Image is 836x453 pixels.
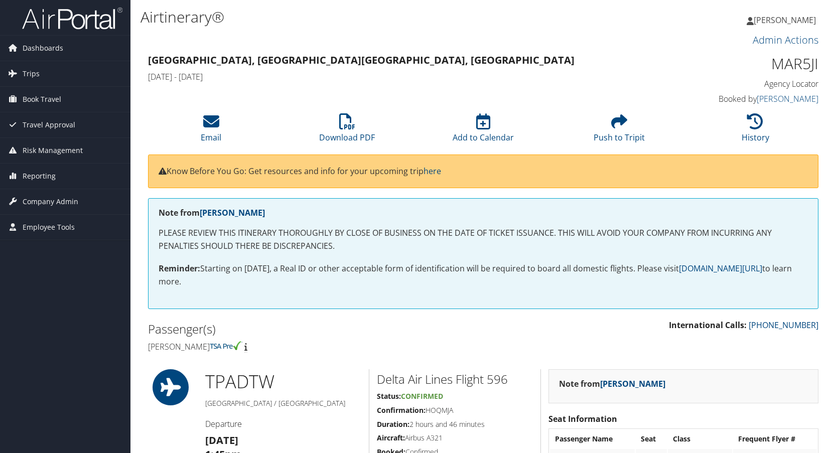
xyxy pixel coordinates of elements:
[377,405,426,415] strong: Confirmation:
[747,5,826,35] a: [PERSON_NAME]
[754,15,816,26] span: [PERSON_NAME]
[205,433,238,447] strong: [DATE]
[377,371,533,388] h2: Delta Air Lines Flight 596
[159,227,808,252] p: PLEASE REVIEW THIS ITINERARY THOROUGHLY BY CLOSE OF BUSINESS ON THE DATE OF TICKET ISSUANCE. THIS...
[753,33,818,47] a: Admin Actions
[141,7,598,28] h1: Airtinerary®
[742,119,769,143] a: History
[662,78,819,89] h4: Agency Locator
[668,430,732,448] th: Class
[757,93,818,104] a: [PERSON_NAME]
[550,430,635,448] th: Passenger Name
[377,433,533,443] h5: Airbus A321
[210,341,242,350] img: tsa-precheck.png
[23,112,75,137] span: Travel Approval
[23,138,83,163] span: Risk Management
[200,207,265,218] a: [PERSON_NAME]
[377,433,405,442] strong: Aircraft:
[377,419,409,429] strong: Duration:
[148,71,647,82] h4: [DATE] - [DATE]
[424,166,441,177] a: here
[23,61,40,86] span: Trips
[594,119,645,143] a: Push to Tripit
[749,320,818,331] a: [PHONE_NUMBER]
[453,119,514,143] a: Add to Calendar
[201,119,221,143] a: Email
[23,215,75,240] span: Employee Tools
[148,321,476,338] h2: Passenger(s)
[159,263,200,274] strong: Reminder:
[733,430,817,448] th: Frequent Flyer #
[669,320,747,331] strong: International Calls:
[205,369,362,394] h1: TPA DTW
[148,53,575,67] strong: [GEOGRAPHIC_DATA], [GEOGRAPHIC_DATA] [GEOGRAPHIC_DATA], [GEOGRAPHIC_DATA]
[23,189,78,214] span: Company Admin
[377,419,533,429] h5: 2 hours and 46 minutes
[600,378,665,389] a: [PERSON_NAME]
[159,165,808,178] p: Know Before You Go: Get resources and info for your upcoming trip
[319,119,375,143] a: Download PDF
[377,405,533,415] h5: HOQMJA
[159,262,808,288] p: Starting on [DATE], a Real ID or other acceptable form of identification will be required to boar...
[679,263,762,274] a: [DOMAIN_NAME][URL]
[205,398,362,408] h5: [GEOGRAPHIC_DATA] / [GEOGRAPHIC_DATA]
[548,413,617,424] strong: Seat Information
[559,378,665,389] strong: Note from
[205,418,362,429] h4: Departure
[636,430,667,448] th: Seat
[23,87,61,112] span: Book Travel
[23,164,56,189] span: Reporting
[662,53,819,74] h1: MAR5JI
[148,341,476,352] h4: [PERSON_NAME]
[662,93,819,104] h4: Booked by
[22,7,122,30] img: airportal-logo.png
[401,391,443,401] span: Confirmed
[159,207,265,218] strong: Note from
[377,391,401,401] strong: Status:
[23,36,63,61] span: Dashboards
